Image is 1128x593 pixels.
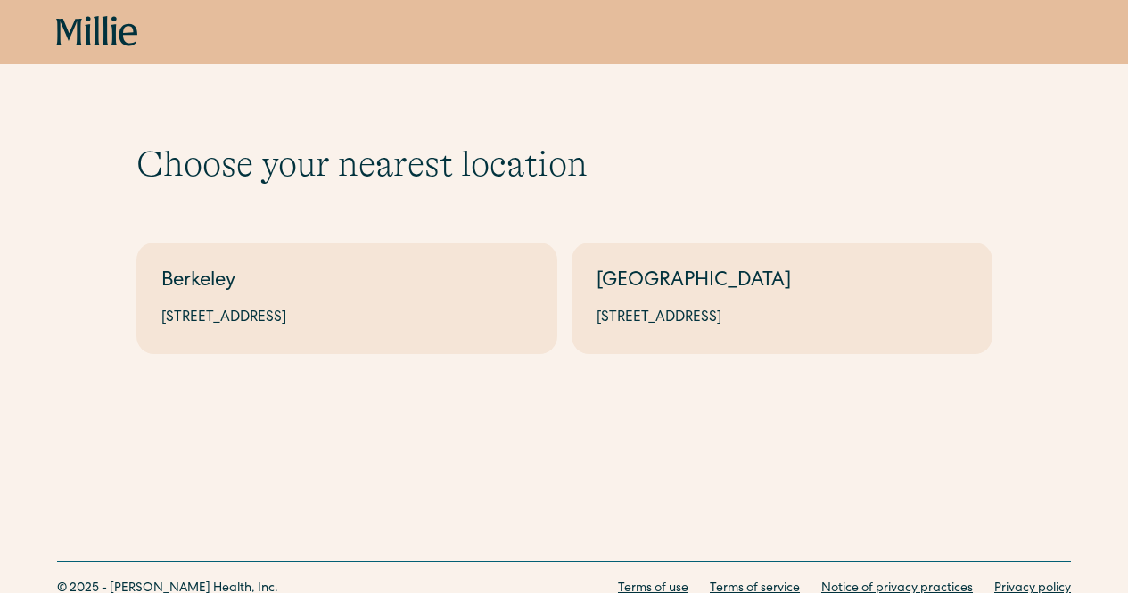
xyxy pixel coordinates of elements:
[161,308,532,329] div: [STREET_ADDRESS]
[597,268,967,297] div: [GEOGRAPHIC_DATA]
[136,243,557,354] a: Berkeley[STREET_ADDRESS]
[572,243,992,354] a: [GEOGRAPHIC_DATA][STREET_ADDRESS]
[597,308,967,329] div: [STREET_ADDRESS]
[161,268,532,297] div: Berkeley
[136,143,992,185] h1: Choose your nearest location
